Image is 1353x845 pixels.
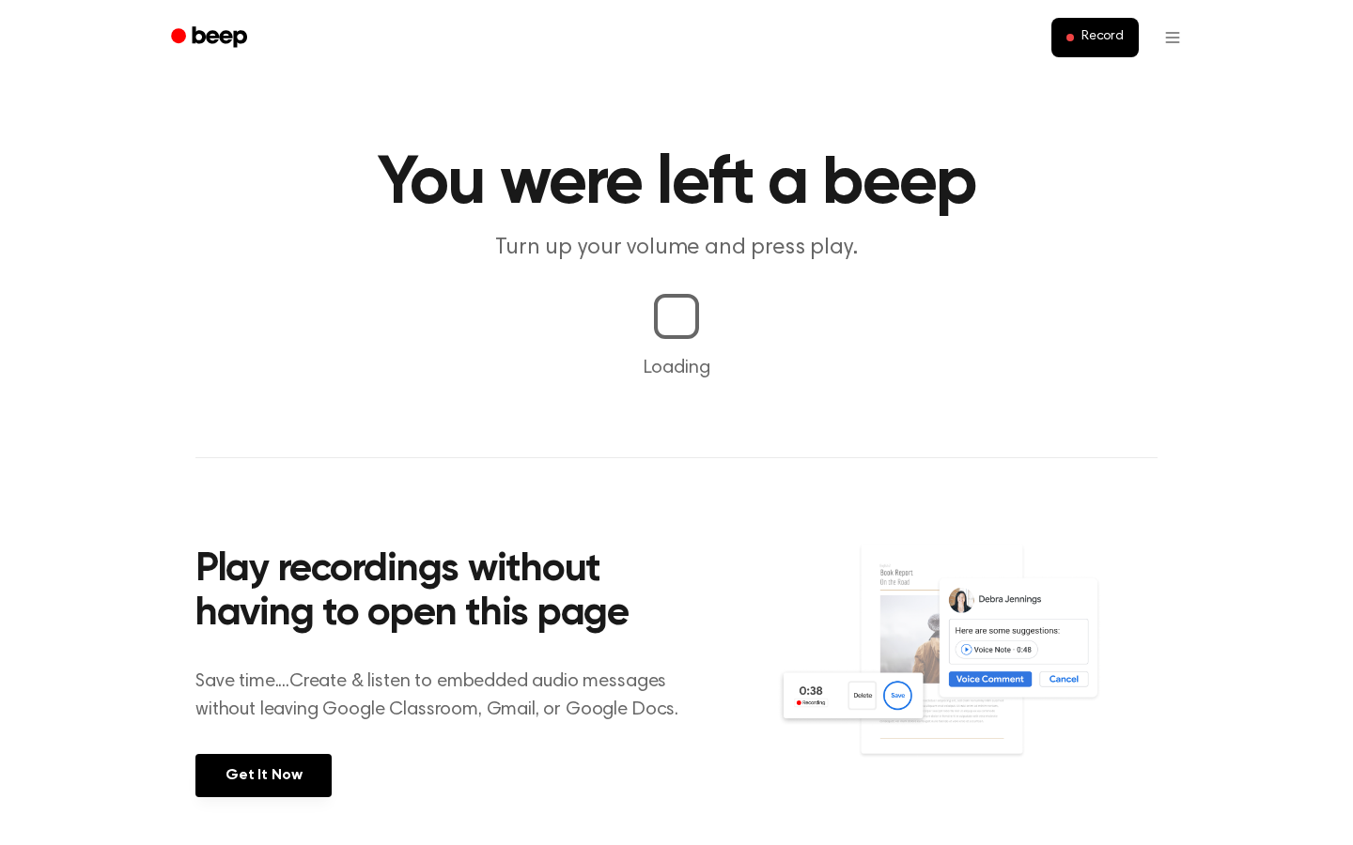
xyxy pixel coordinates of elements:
[1081,29,1124,46] span: Record
[195,668,702,724] p: Save time....Create & listen to embedded audio messages without leaving Google Classroom, Gmail, ...
[158,20,264,56] a: Beep
[195,548,702,638] h2: Play recordings without having to open this page
[23,354,1330,382] p: Loading
[1150,15,1195,60] button: Open menu
[1051,18,1139,57] button: Record
[316,233,1037,264] p: Turn up your volume and press play.
[195,150,1158,218] h1: You were left a beep
[777,543,1158,795] img: Voice Comments on Docs and Recording Widget
[195,754,332,797] a: Get It Now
